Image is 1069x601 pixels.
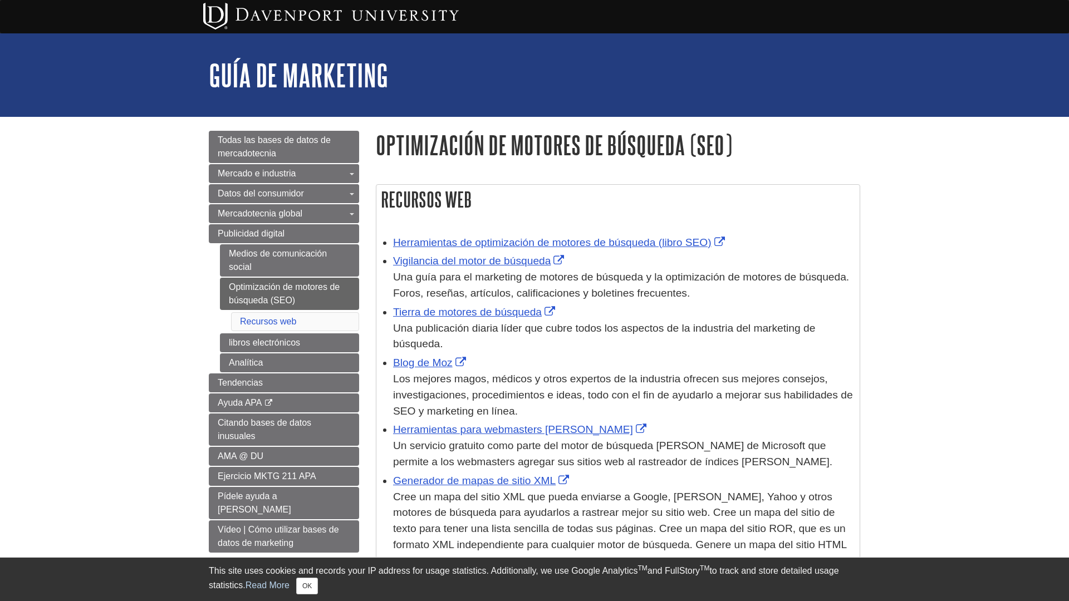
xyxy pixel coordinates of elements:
div: Una publicación diaria líder que cubre todos los aspectos de la industria del marketing de búsqueda. [393,321,854,353]
a: Link opens in new window [393,475,572,486]
a: Mercado e industria [209,164,359,183]
a: Link opens in new window [393,423,649,435]
a: Link opens in new window [393,237,728,248]
a: Read More [246,580,290,590]
div: Una guía para el marketing de motores de búsqueda y la optimización de motores de búsqueda. Foros... [393,269,854,302]
span: Vídeo | Cómo utilizar bases de datos de marketing [218,525,339,548]
a: libros electrónicos [220,333,359,352]
div: Un servicio gratuito como parte del motor de búsqueda [PERSON_NAME] de Microsoft que permite a lo... [393,438,854,470]
a: Link opens in new window [393,357,469,368]
div: This site uses cookies and records your IP address for usage statistics. Additionally, we use Goo... [209,564,860,594]
span: Mercado e industria [218,169,296,178]
a: AMA @ DU [209,447,359,466]
span: Mercadotecnia global [218,209,302,218]
a: Recursos web [240,317,296,326]
a: Todas las bases de datos de mercadotecnia [209,131,359,163]
div: Los mejores magos, médicos y otros expertos de la industria ofrecen sus mejores consejos, investi... [393,371,854,419]
a: Ejercicio MKTG 211 APA [209,467,359,486]
a: Medios de comunicación social [220,244,359,277]
a: Pídele ayuda a [PERSON_NAME] [209,487,359,519]
a: Mercadotecnia global [209,204,359,223]
h1: Optimización de motores de búsqueda (SEO) [376,131,860,159]
span: Citando bases de datos inusuales [218,418,311,441]
a: Optimización de motores de búsqueda (SEO) [220,278,359,310]
h2: Recursos web [376,185,860,214]
a: Ayuda APA [209,393,359,412]
div: Cree un mapa del sitio XML que pueda enviarse a Google, [PERSON_NAME], Yahoo y otros motores de b... [393,489,854,569]
span: Todas las bases de datos de mercadotecnia [218,135,331,158]
button: Close [296,578,318,594]
a: Guía de Marketing [209,58,388,92]
a: Tendencias [209,373,359,392]
span: Ejercicio MKTG 211 APA [218,471,316,481]
i: This link opens in a new window [264,400,273,407]
img: Davenport University [203,3,459,29]
a: Link opens in new window [393,306,558,318]
a: Datos del consumidor [209,184,359,203]
span: Pídele ayuda a [PERSON_NAME] [218,491,291,514]
a: Vídeo | Cómo utilizar bases de datos de marketing [209,520,359,553]
span: Datos del consumidor [218,189,304,198]
span: Publicidad digital [218,229,285,238]
a: Publicidad digital [209,224,359,243]
sup: TM [638,564,647,572]
span: Tendencias [218,378,263,387]
a: Analítica [220,353,359,372]
sup: TM [700,564,709,572]
a: Citando bases de datos inusuales [209,413,359,446]
span: Ayuda APA [218,398,262,407]
span: AMA @ DU [218,451,263,461]
a: Link opens in new window [393,255,567,267]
